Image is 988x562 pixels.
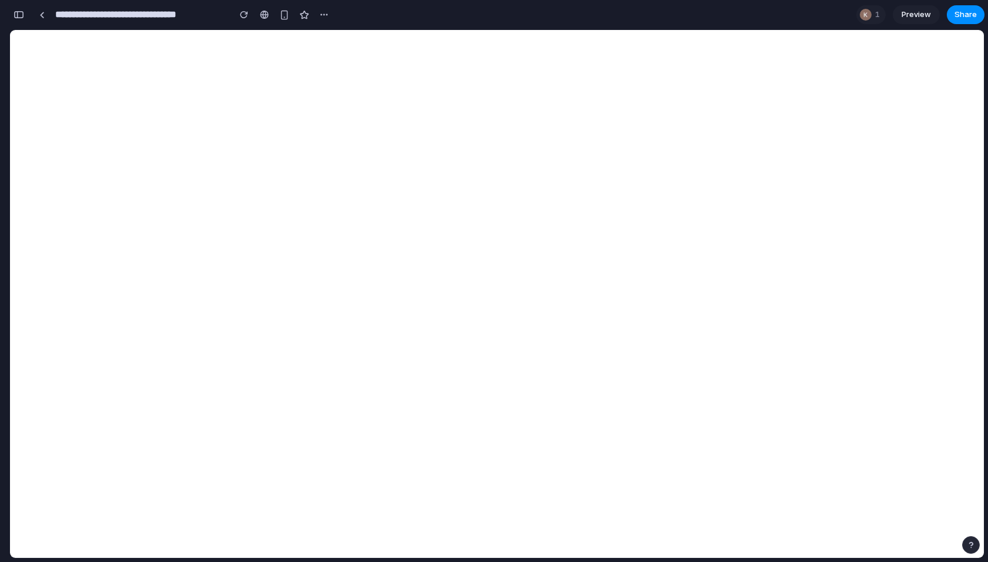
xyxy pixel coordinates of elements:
[902,9,931,21] span: Preview
[875,9,883,21] span: 1
[954,9,977,21] span: Share
[856,5,886,24] div: 1
[893,5,940,24] a: Preview
[947,5,984,24] button: Share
